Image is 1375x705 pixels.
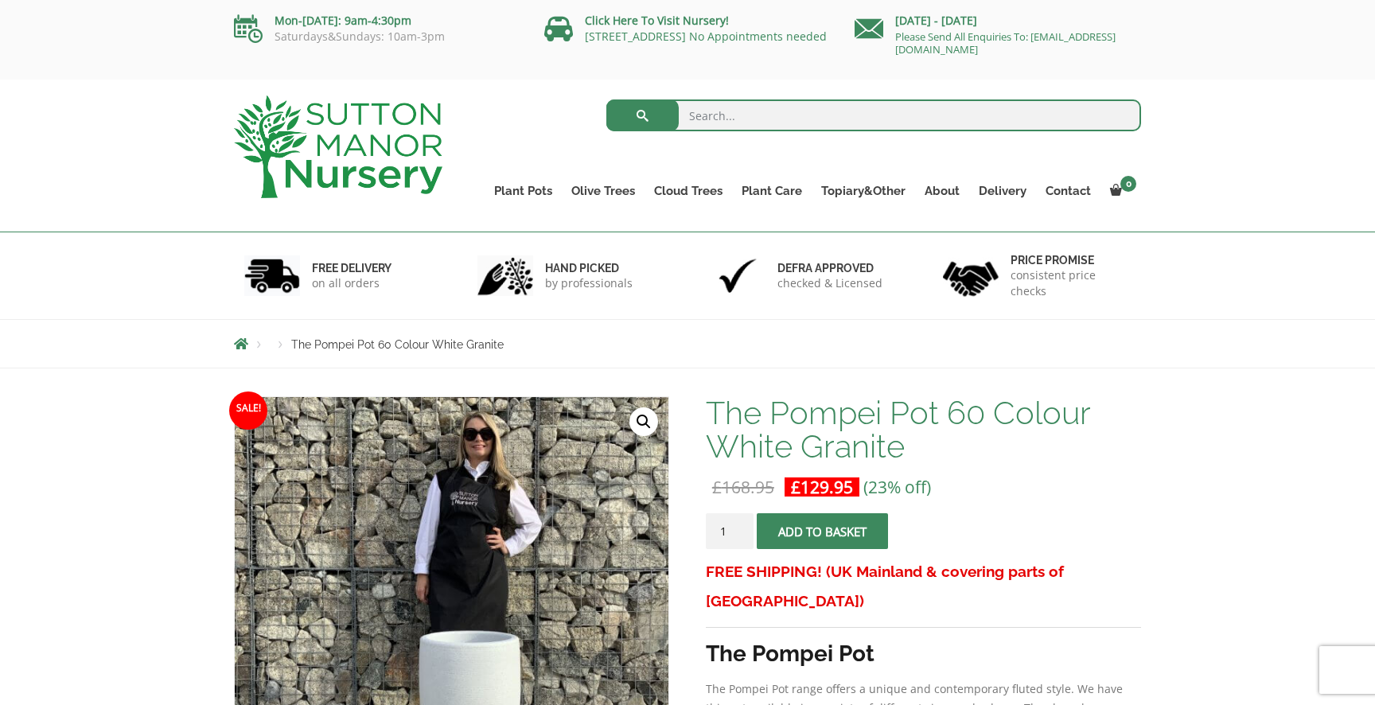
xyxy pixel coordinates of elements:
p: [DATE] - [DATE] [855,11,1141,30]
a: Plant Care [732,180,812,202]
h3: FREE SHIPPING! (UK Mainland & covering parts of [GEOGRAPHIC_DATA]) [706,557,1141,616]
input: Search... [606,99,1142,131]
p: by professionals [545,275,633,291]
span: (23% off) [863,476,931,498]
nav: Breadcrumbs [234,337,1141,350]
span: The Pompei Pot 60 Colour White Granite [291,338,504,351]
a: Click Here To Visit Nursery! [585,13,729,28]
a: Delivery [969,180,1036,202]
span: £ [791,476,800,498]
a: Please Send All Enquiries To: [EMAIL_ADDRESS][DOMAIN_NAME] [895,29,1116,56]
h6: Price promise [1011,253,1132,267]
a: Cloud Trees [645,180,732,202]
h1: The Pompei Pot 60 Colour White Granite [706,396,1141,463]
img: logo [234,95,442,198]
button: Add to basket [757,513,888,549]
p: Saturdays&Sundays: 10am-3pm [234,30,520,43]
h6: FREE DELIVERY [312,261,391,275]
span: 0 [1120,176,1136,192]
a: Olive Trees [562,180,645,202]
p: on all orders [312,275,391,291]
a: About [915,180,969,202]
h6: Defra approved [777,261,882,275]
a: 0 [1100,180,1141,202]
p: checked & Licensed [777,275,882,291]
span: Sale! [229,391,267,430]
h6: hand picked [545,261,633,275]
span: £ [712,476,722,498]
p: Mon-[DATE]: 9am-4:30pm [234,11,520,30]
a: Contact [1036,180,1100,202]
strong: The Pompei Pot [706,641,874,667]
bdi: 168.95 [712,476,774,498]
a: View full-screen image gallery [629,407,658,436]
input: Product quantity [706,513,754,549]
bdi: 129.95 [791,476,853,498]
p: consistent price checks [1011,267,1132,299]
img: 4.jpg [943,251,999,300]
a: Plant Pots [485,180,562,202]
img: 2.jpg [477,255,533,296]
img: 1.jpg [244,255,300,296]
a: Topiary&Other [812,180,915,202]
img: 3.jpg [710,255,765,296]
a: [STREET_ADDRESS] No Appointments needed [585,29,827,44]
